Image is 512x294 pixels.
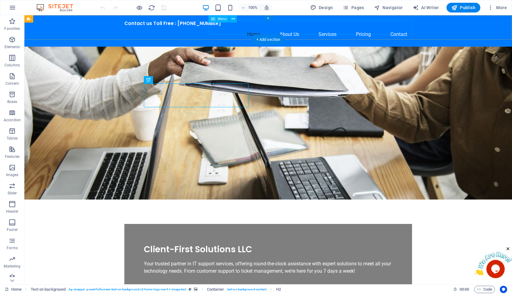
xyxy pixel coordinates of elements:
button: Pages [340,3,366,12]
span: Pages [343,5,364,11]
div: Design (Ctrl+Alt+Y) [308,3,336,12]
a: Click to cancel selection. Double-click to open Pages [5,286,22,293]
p: Header [6,209,18,214]
i: This element contains a background [194,288,197,291]
span: . text-on-background-content [226,286,267,293]
div: + Add section [251,34,285,45]
button: More [485,3,509,12]
span: Design [310,5,333,11]
span: Click to select. Double-click to edit [31,286,66,293]
span: AI Writer [413,5,439,11]
img: Editor Logo [35,4,81,11]
span: Publish [451,5,475,11]
span: : [464,287,465,292]
p: Features [5,154,20,159]
button: Design [308,3,336,12]
button: Code [474,286,495,293]
i: This element is a customizable preset [189,288,191,291]
button: 100% [239,4,261,11]
p: Elements [5,44,20,49]
button: reload [148,4,155,11]
p: Content [5,81,19,86]
p: Slider [8,191,17,196]
span: Code [477,286,492,293]
button: Navigator [372,3,405,12]
p: Columns [5,63,20,68]
iframe: chat widget [450,231,488,260]
p: Forms [7,246,18,250]
span: Click to select. Double-click to edit [207,286,224,293]
button: Usercentrics [500,286,507,293]
button: Publish [446,3,480,12]
p: Favorites [4,26,20,31]
div: + [262,16,274,21]
button: Click here to leave preview mode and continue editing [136,4,143,11]
button: AI Writer [410,3,442,12]
span: 00 00 [460,286,469,293]
h6: 100% [248,4,258,11]
span: More [488,5,507,11]
p: Images [6,172,19,177]
p: Boxes [7,99,17,104]
span: Menu [218,17,227,21]
p: Footer [7,227,18,232]
p: Accordion [4,118,21,122]
p: Marketing [4,264,20,269]
h6: Session time [453,286,469,293]
i: Reload page [148,4,155,11]
nav: breadcrumb [31,286,281,293]
p: Tables [7,136,18,141]
span: . bg-wrapper .preset-fullscreen-text-on-background-v2-home-logo-nav-h1-image-text [68,286,186,293]
span: Navigator [374,5,403,11]
span: Click to select. Double-click to edit [276,286,281,293]
i: On resize automatically adjust zoom level to fit chosen device. [264,5,269,10]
